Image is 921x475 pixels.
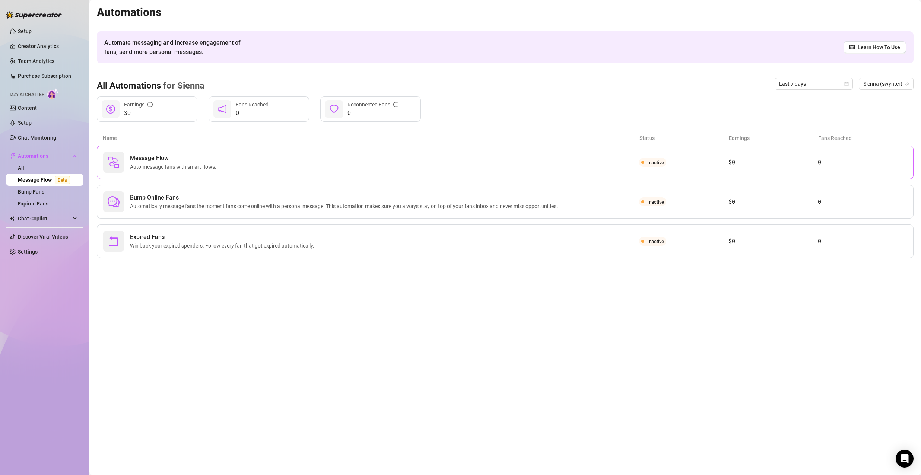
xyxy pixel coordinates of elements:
[10,153,16,159] span: thunderbolt
[10,91,44,98] span: Izzy AI Chatter
[18,40,77,52] a: Creator Analytics
[647,160,664,165] span: Inactive
[647,239,664,244] span: Inactive
[97,80,204,92] h3: All Automations
[236,102,269,108] span: Fans Reached
[108,235,120,247] span: rollback
[863,78,909,89] span: Sienna (swynter)
[18,120,32,126] a: Setup
[18,201,48,207] a: Expired Fans
[818,197,907,206] article: 0
[818,237,907,246] article: 0
[236,109,269,118] span: 0
[130,163,219,171] span: Auto-message fans with smart flows.
[108,156,120,168] img: svg%3e
[896,450,914,468] div: Open Intercom Messenger
[779,78,848,89] span: Last 7 days
[218,105,227,114] span: notification
[18,189,44,195] a: Bump Fans
[47,88,59,99] img: AI Chatter
[130,154,219,163] span: Message Flow
[18,135,56,141] a: Chat Monitoring
[18,73,71,79] a: Purchase Subscription
[330,105,339,114] span: heart
[729,134,818,142] article: Earnings
[844,41,906,53] a: Learn How To Use
[818,158,907,167] article: 0
[393,102,398,107] span: info-circle
[905,82,909,86] span: team
[130,193,561,202] span: Bump Online Fans
[728,197,818,206] article: $0
[18,177,73,183] a: Message FlowBeta
[647,199,664,205] span: Inactive
[18,28,32,34] a: Setup
[18,150,71,162] span: Automations
[347,101,398,109] div: Reconnected Fans
[844,82,849,86] span: calendar
[18,213,71,224] span: Chat Copilot
[728,237,818,246] article: $0
[130,202,561,210] span: Automatically message fans the moment fans come online with a personal message. This automation m...
[161,80,204,91] span: for Sienna
[130,233,317,242] span: Expired Fans
[6,11,62,19] img: logo-BBDzfeDw.svg
[18,105,37,111] a: Content
[18,165,24,171] a: All
[108,196,120,208] span: comment
[124,101,153,109] div: Earnings
[18,58,54,64] a: Team Analytics
[103,134,639,142] article: Name
[728,158,818,167] article: $0
[849,45,855,50] span: read
[147,102,153,107] span: info-circle
[97,5,914,19] h2: Automations
[818,134,908,142] article: Fans Reached
[858,43,900,51] span: Learn How To Use
[18,234,68,240] a: Discover Viral Videos
[130,242,317,250] span: Win back your expired spenders. Follow every fan that got expired automatically.
[106,105,115,114] span: dollar
[104,38,248,57] span: Automate messaging and Increase engagement of fans, send more personal messages.
[10,216,15,221] img: Chat Copilot
[55,176,70,184] span: Beta
[347,109,398,118] span: 0
[639,134,729,142] article: Status
[18,249,38,255] a: Settings
[124,109,153,118] span: $0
